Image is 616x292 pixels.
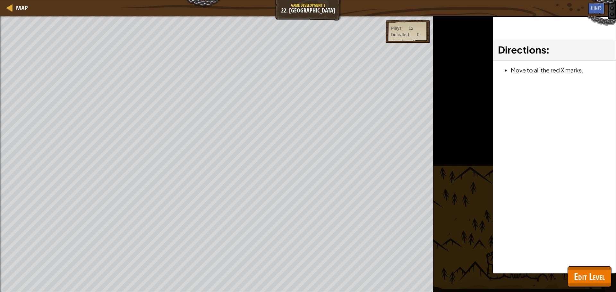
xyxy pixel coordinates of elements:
[16,4,28,12] span: Map
[591,5,602,11] span: Hints
[13,4,28,12] a: Map
[391,25,402,31] div: Plays
[568,266,611,287] button: Edit Level
[498,44,546,56] span: Directions
[498,43,611,57] h3: :
[511,65,611,75] li: Move to all the red X marks.
[574,270,605,283] span: Edit Level
[408,25,414,31] div: 12
[417,31,420,38] div: 0
[391,31,409,38] div: Defeated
